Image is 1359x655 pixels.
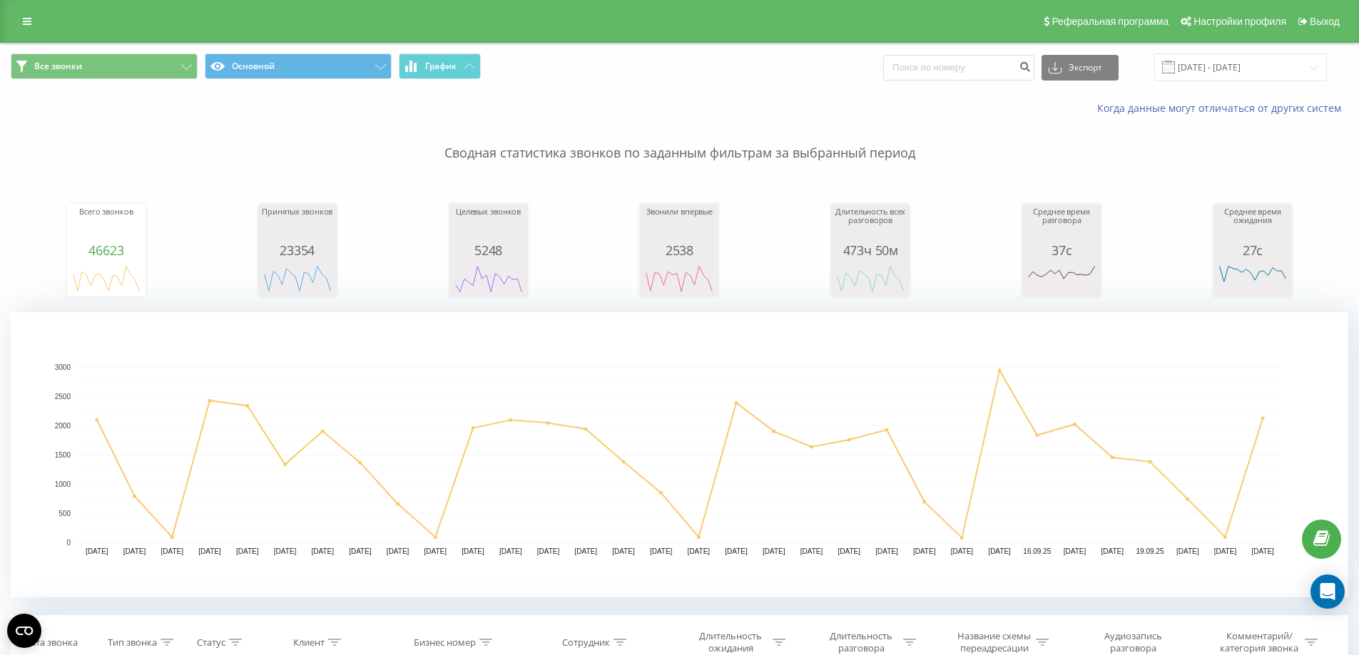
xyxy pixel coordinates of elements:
text: [DATE] [913,547,936,555]
span: График [425,61,457,71]
text: [DATE] [574,547,597,555]
div: Среднее время разговора [1026,207,1097,243]
div: Клиент [293,636,325,649]
div: 46623 [71,243,142,257]
a: Когда данные могут отличаться от других систем [1097,101,1348,115]
text: [DATE] [800,547,823,555]
text: [DATE] [838,547,860,555]
span: Настройки профиля [1193,16,1286,27]
text: 1000 [55,480,71,488]
text: [DATE] [650,547,673,555]
div: Длительность ожидания [693,630,769,654]
span: Все звонки [34,61,82,72]
div: Длительность всех разговоров [835,207,906,243]
text: 16.09.25 [1023,547,1051,555]
div: Статус [197,636,225,649]
input: Поиск по номеру [883,55,1034,81]
button: Экспорт [1042,55,1119,81]
text: [DATE] [1251,547,1274,555]
text: [DATE] [198,547,221,555]
text: [DATE] [725,547,748,555]
text: [DATE] [274,547,297,555]
button: Все звонки [11,53,198,79]
div: Всего звонков [71,207,142,243]
svg: A chart. [1026,257,1097,300]
span: Реферальная программа [1052,16,1169,27]
text: [DATE] [1064,547,1086,555]
div: Звонили впервые [643,207,715,243]
span: Выход [1310,16,1340,27]
text: 2000 [55,422,71,430]
div: Среднее время ожидания [1217,207,1288,243]
div: Комментарий/категория звонка [1218,630,1301,654]
button: Open CMP widget [7,614,41,648]
svg: A chart. [643,257,715,300]
text: [DATE] [462,547,484,555]
svg: A chart. [453,257,524,300]
text: [DATE] [988,547,1011,555]
div: Бизнес номер [414,636,476,649]
text: [DATE] [387,547,409,555]
text: [DATE] [1176,547,1199,555]
div: Длительность разговора [823,630,900,654]
div: 473ч 50м [835,243,906,257]
text: [DATE] [875,547,898,555]
button: График [399,53,481,79]
div: Open Intercom Messenger [1310,574,1345,609]
text: [DATE] [612,547,635,555]
text: [DATE] [1101,547,1124,555]
div: Название схемы переадресации [956,630,1032,654]
text: [DATE] [349,547,372,555]
button: Основной [205,53,392,79]
text: [DATE] [763,547,785,555]
div: Аудиозапись разговора [1086,630,1179,654]
svg: A chart. [262,257,333,300]
text: [DATE] [311,547,334,555]
text: [DATE] [424,547,447,555]
svg: A chart. [1217,257,1288,300]
div: 37с [1026,243,1097,257]
div: Тип звонка [108,636,157,649]
text: 19.09.25 [1136,547,1164,555]
text: [DATE] [86,547,108,555]
text: [DATE] [123,547,146,555]
svg: A chart. [835,257,906,300]
svg: A chart. [71,257,142,300]
div: Дата звонка [24,636,78,649]
text: 3000 [55,363,71,371]
text: [DATE] [161,547,184,555]
div: Целевых звонков [453,207,524,243]
text: [DATE] [688,547,711,555]
p: Сводная статистика звонков по заданным фильтрам за выбранный период [11,115,1348,163]
div: 23354 [262,243,333,257]
text: [DATE] [951,547,974,555]
div: 5248 [453,243,524,257]
text: 1500 [55,451,71,459]
text: [DATE] [499,547,522,555]
text: [DATE] [537,547,560,555]
text: [DATE] [1214,547,1237,555]
text: [DATE] [236,547,259,555]
text: 500 [58,510,71,517]
div: 2538 [643,243,715,257]
text: 2500 [55,393,71,401]
text: 0 [66,539,71,547]
div: Сотрудник [562,636,610,649]
div: 27с [1217,243,1288,257]
svg: A chart. [11,312,1348,597]
div: Принятых звонков [262,207,333,243]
